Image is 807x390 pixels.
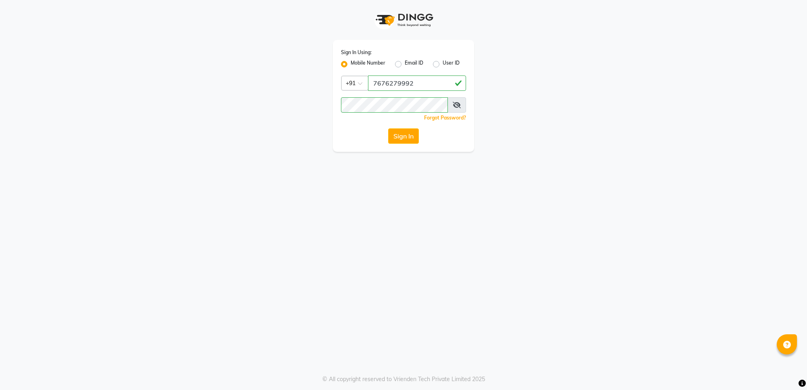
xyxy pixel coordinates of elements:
[424,115,466,121] a: Forgot Password?
[405,59,423,69] label: Email ID
[341,49,372,56] label: Sign In Using:
[443,59,460,69] label: User ID
[388,128,419,144] button: Sign In
[773,358,799,382] iframe: chat widget
[341,97,448,113] input: Username
[368,75,466,91] input: Username
[371,8,436,32] img: logo1.svg
[351,59,385,69] label: Mobile Number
